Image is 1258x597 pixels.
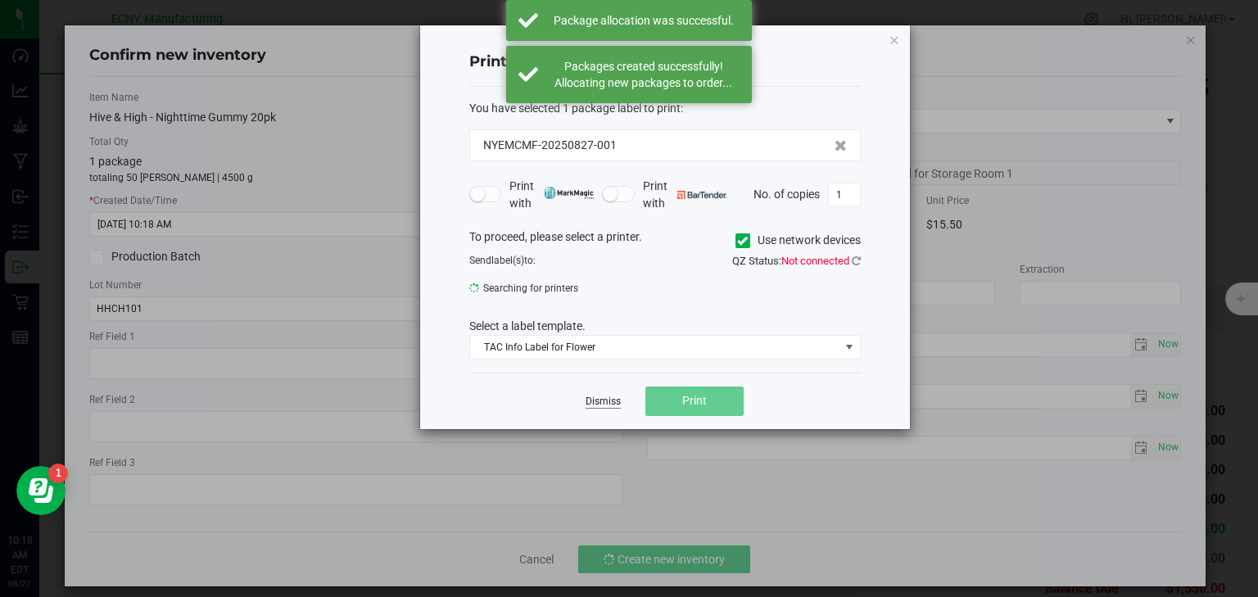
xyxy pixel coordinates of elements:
iframe: Resource center [16,466,66,515]
span: Searching for printers [469,276,653,301]
button: Print [645,387,744,416]
div: To proceed, please select a printer. [457,228,873,253]
div: : [469,100,861,117]
span: Print [682,394,707,407]
span: No. of copies [753,187,820,200]
span: Print with [643,178,727,212]
div: Packages created successfully! Allocating new packages to order... [547,58,740,91]
div: Select a label template. [457,318,873,335]
span: Print with [509,178,594,212]
a: Dismiss [586,395,621,409]
iframe: Resource center unread badge [48,464,68,483]
img: mark_magic_cybra.png [544,187,594,199]
span: TAC Info Label for Flower [470,336,839,359]
span: Send to: [469,255,536,266]
h4: Print package label [469,52,861,73]
span: Not connected [781,255,849,267]
span: label(s) [491,255,524,266]
span: You have selected 1 package label to print [469,102,681,115]
img: bartender.png [677,191,727,199]
span: QZ Status: [732,255,861,267]
div: Package allocation was successful. [547,12,740,29]
span: NYEMCMF-20250827-001 [483,137,617,154]
label: Use network devices [735,232,861,249]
